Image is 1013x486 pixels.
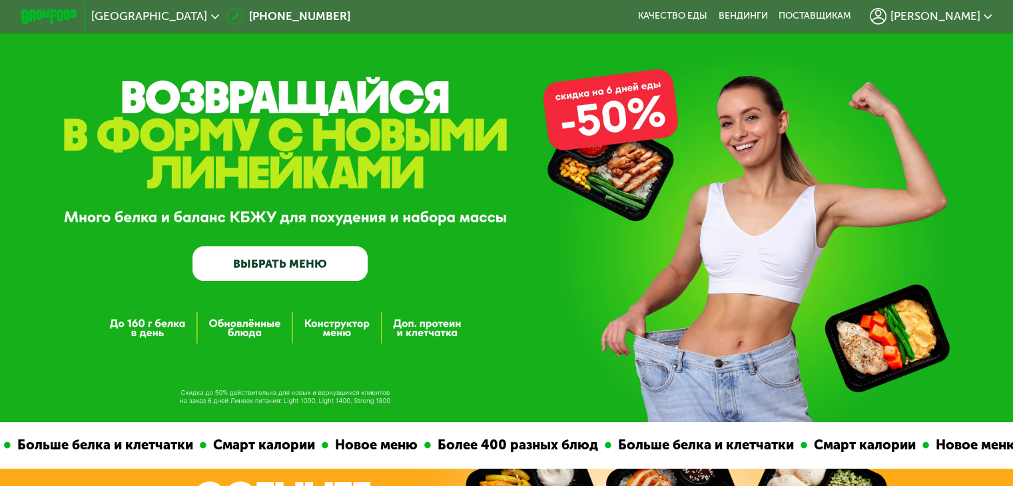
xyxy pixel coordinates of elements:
a: Вендинги [718,11,767,22]
div: Больше белка и клетчатки [9,435,198,455]
div: Более 400 разных блюд [430,435,603,455]
span: [GEOGRAPHIC_DATA] [91,11,207,22]
span: [PERSON_NAME] [890,11,980,22]
a: [PHONE_NUMBER] [226,8,350,25]
a: Качество еды [638,11,707,22]
div: поставщикам [779,11,851,22]
div: Смарт калории [205,435,320,455]
div: Новое меню [327,435,423,455]
a: ВЫБРАТЬ МЕНЮ [192,246,368,282]
div: Смарт калории [806,435,921,455]
div: Больше белка и клетчатки [610,435,799,455]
